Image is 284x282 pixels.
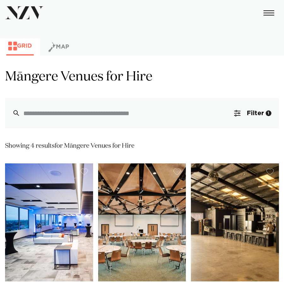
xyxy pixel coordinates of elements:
[55,143,134,149] span: for Māngere Venues for Hire
[227,98,279,128] button: Filter1
[98,163,186,281] img: Conference space at Novotel Auckland Airport
[5,141,134,151] div: Showing 4 results
[6,41,34,56] button: Grid
[5,6,44,19] img: nzv-logo.png
[247,110,264,116] span: Filter
[46,41,71,56] button: Map
[266,110,271,116] div: 1
[5,68,279,85] h1: Māngere Venues for Hire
